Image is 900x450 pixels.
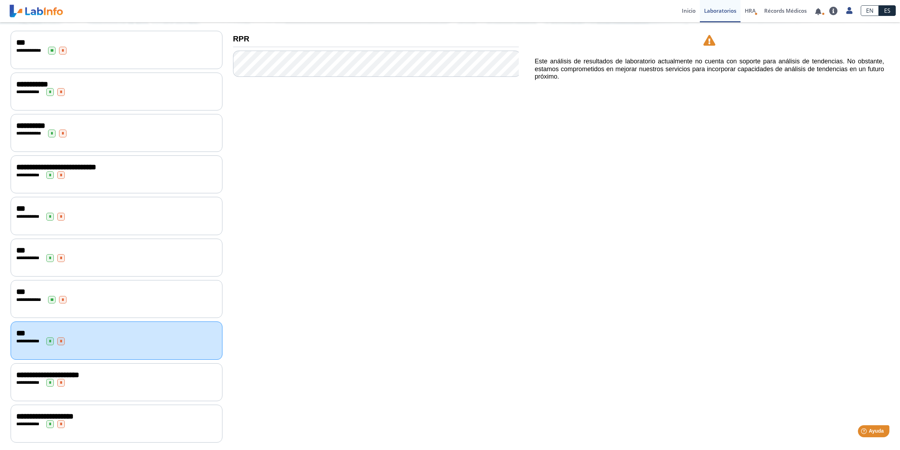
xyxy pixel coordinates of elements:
h5: Este análisis de resultados de laboratorio actualmente no cuenta con soporte para análisis de ten... [535,58,884,81]
b: RPR [233,34,249,43]
a: ES [879,5,896,16]
span: HRA [745,7,756,14]
iframe: Help widget launcher [837,422,892,442]
a: EN [861,5,879,16]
